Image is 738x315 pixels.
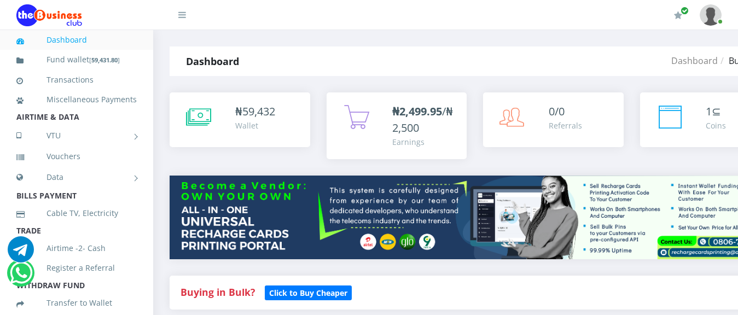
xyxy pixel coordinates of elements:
b: Click to Buy Cheaper [269,288,347,298]
span: 0/0 [549,104,565,119]
a: Vouchers [16,144,137,169]
a: Transactions [16,67,137,92]
div: Wallet [235,120,275,131]
a: Cable TV, Electricity [16,201,137,226]
small: [ ] [89,56,120,64]
div: ₦ [235,103,275,120]
strong: Dashboard [186,55,239,68]
a: Chat for support [8,244,34,262]
a: Click to Buy Cheaper [265,285,352,299]
a: Dashboard [671,55,718,67]
img: Logo [16,4,82,26]
div: ⊆ [706,103,726,120]
img: User [700,4,722,26]
span: /₦2,500 [392,104,453,135]
div: Coins [706,120,726,131]
span: 59,432 [242,104,275,119]
a: Airtime -2- Cash [16,236,137,261]
a: VTU [16,122,137,149]
a: ₦2,499.95/₦2,500 Earnings [327,92,467,159]
span: Renew/Upgrade Subscription [681,7,689,15]
a: Fund wallet[59,431.80] [16,47,137,73]
span: 1 [706,104,712,119]
a: Register a Referral [16,255,137,281]
i: Renew/Upgrade Subscription [674,11,682,20]
b: ₦2,499.95 [392,104,442,119]
div: Referrals [549,120,582,131]
div: Earnings [392,136,456,148]
b: 59,431.80 [91,56,118,64]
a: Dashboard [16,27,137,52]
a: Data [16,164,137,191]
a: 0/0 Referrals [483,92,624,147]
a: ₦59,432 Wallet [170,92,310,147]
a: Miscellaneous Payments [16,87,137,112]
strong: Buying in Bulk? [181,285,255,299]
a: Chat for support [10,268,32,286]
